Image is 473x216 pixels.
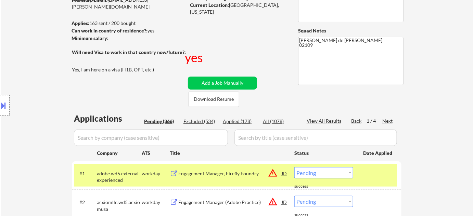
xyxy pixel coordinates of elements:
[170,150,288,157] div: Title
[382,118,393,124] div: Next
[97,170,142,184] div: adobe.wd5.external_experienced
[234,130,397,146] input: Search by title (case sensitive)
[79,170,91,177] div: #1
[72,27,183,34] div: yes
[79,199,91,206] div: #2
[72,35,108,41] strong: Minimum salary:
[74,130,228,146] input: Search by company (case sensitive)
[190,2,287,15] div: [GEOGRAPHIC_DATA], [US_STATE]
[97,199,142,212] div: acxiomllc.wd5.acxiomusa
[144,118,178,125] div: Pending (366)
[178,170,282,177] div: Engagement Manager, Firefly Foundry
[185,49,204,66] div: yes
[72,66,188,73] div: Yes, I am here on a visa (H1B, OPT, etc.)
[367,118,382,124] div: 1 / 4
[294,147,353,159] div: Status
[142,199,170,206] div: workday
[281,167,288,179] div: JD
[188,77,257,90] button: Add a Job Manually
[263,118,297,125] div: All (1078)
[268,168,278,178] button: warning_amber
[72,28,148,33] strong: Can work in country of residence?:
[307,118,343,124] div: View All Results
[72,49,186,55] strong: Will need Visa to work in that country now/future?:
[281,196,288,208] div: JD
[72,20,89,26] strong: Applies:
[189,92,239,107] button: Download Resume
[72,20,186,27] div: 163 sent / 200 bought
[268,197,278,206] button: warning_amber
[142,150,170,157] div: ATS
[223,118,257,125] div: Applied (178)
[190,2,229,8] strong: Current Location:
[351,118,362,124] div: Back
[363,150,393,157] div: Date Applied
[183,118,218,125] div: Excluded (534)
[294,184,322,189] div: success
[178,199,282,206] div: Engagement Manager (Adobe Practice)
[298,27,404,34] div: Squad Notes
[142,170,170,177] div: workday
